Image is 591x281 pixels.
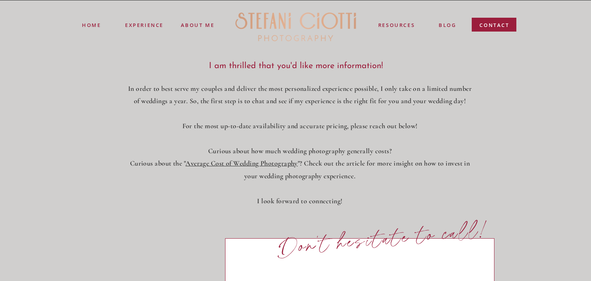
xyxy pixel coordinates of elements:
a: experience [125,21,163,27]
a: Average Cost of Wedding Photography [185,159,298,167]
p: Don't hesitate to call! [277,219,491,259]
a: ABOUT ME [180,21,215,28]
a: Home [82,21,100,28]
p: In order to best serve my couples and deliver the most personalized experience possible, I only t... [126,82,474,207]
a: resources [377,21,416,30]
a: contact [479,21,509,32]
h3: I am thrilled that you'd like more information! [186,61,406,71]
a: blog [439,21,456,30]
